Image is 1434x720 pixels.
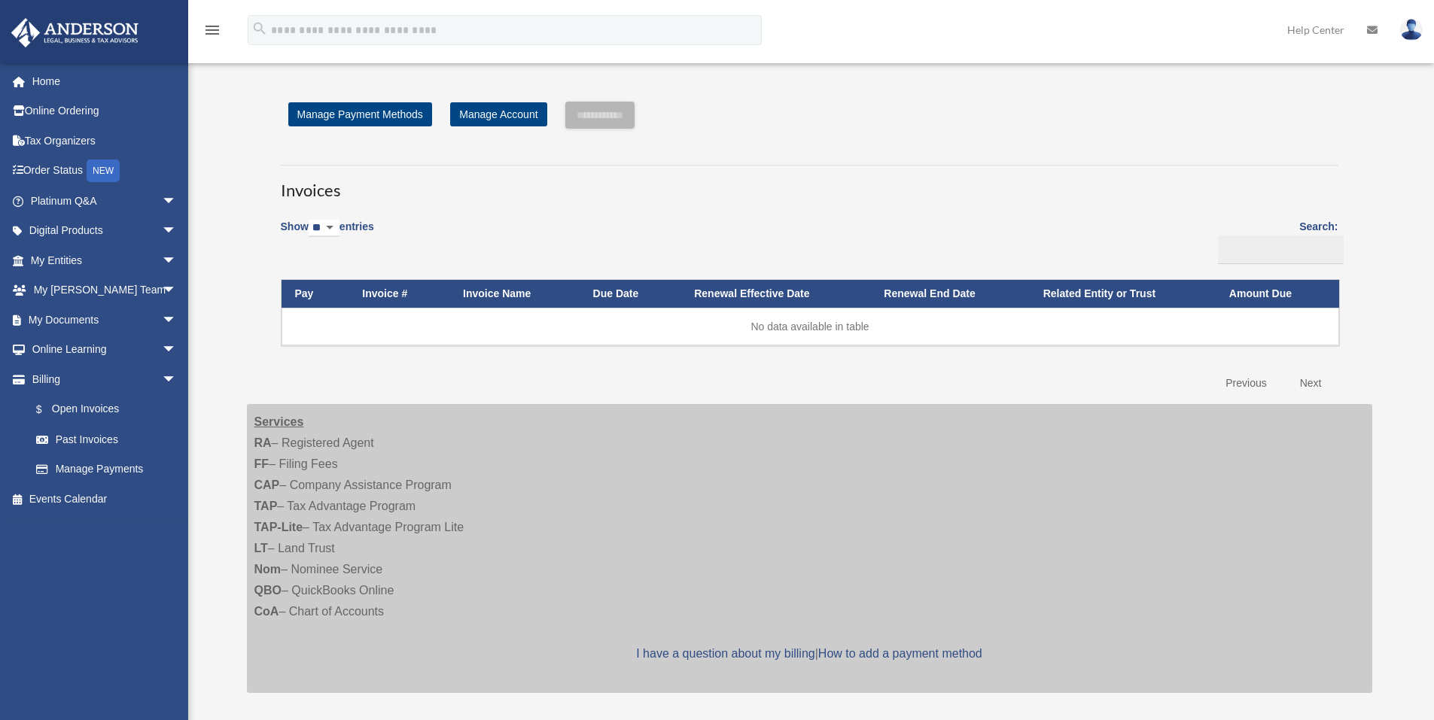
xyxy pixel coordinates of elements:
i: search [251,20,268,37]
th: Renewal Effective Date: activate to sort column ascending [680,280,870,308]
a: Billingarrow_drop_down [11,364,192,394]
th: Invoice #: activate to sort column ascending [349,280,449,308]
th: Pay: activate to sort column descending [282,280,349,308]
a: Online Ordering [11,96,199,126]
h3: Invoices [281,165,1338,202]
span: arrow_drop_down [162,186,192,217]
a: Events Calendar [11,484,199,514]
span: arrow_drop_down [162,305,192,336]
th: Renewal End Date: activate to sort column ascending [870,280,1029,308]
p: | [254,643,1365,664]
a: Platinum Q&Aarrow_drop_down [11,186,199,216]
a: $Open Invoices [21,394,184,425]
span: arrow_drop_down [162,245,192,276]
a: Previous [1214,368,1277,399]
select: Showentries [309,220,339,237]
a: Next [1289,368,1333,399]
img: User Pic [1400,19,1423,41]
a: Manage Payment Methods [288,102,432,126]
a: Past Invoices [21,424,192,454]
th: Amount Due: activate to sort column ascending [1216,280,1339,308]
strong: CoA [254,605,279,618]
span: $ [44,400,52,419]
strong: FF [254,457,269,470]
span: arrow_drop_down [162,275,192,306]
a: Order StatusNEW [11,156,199,187]
strong: TAP-Lite [254,521,303,533]
a: Manage Account [450,102,547,126]
th: Related Entity or Trust: activate to sort column ascending [1030,280,1216,308]
label: Show entries [281,217,374,252]
a: Manage Payments [21,454,192,485]
a: My Documentsarrow_drop_down [11,305,199,335]
a: My [PERSON_NAME] Teamarrow_drop_down [11,275,199,305]
div: – Registered Agent – Filing Fees – Company Assistance Program – Tax Advantage Program – Tax Advan... [247,404,1372,693]
a: I have a question about my billing [636,647,814,660]
strong: CAP [254,478,280,491]
img: Anderson Advisors Platinum Portal [7,18,143,47]
span: arrow_drop_down [162,216,192,247]
strong: QBO [254,584,282,597]
strong: RA [254,436,272,449]
strong: TAP [254,500,278,512]
input: Search: [1218,235,1344,264]
strong: Services [254,415,304,428]
a: My Entitiesarrow_drop_down [11,245,199,275]
a: Home [11,66,199,96]
a: Digital Productsarrow_drop_down [11,216,199,246]
span: arrow_drop_down [162,364,192,395]
label: Search: [1213,217,1338,264]
td: No data available in table [282,308,1339,345]
a: Online Learningarrow_drop_down [11,335,199,365]
a: menu [203,26,221,39]
i: menu [203,21,221,39]
th: Due Date: activate to sort column ascending [580,280,681,308]
span: arrow_drop_down [162,335,192,366]
strong: Nom [254,563,282,576]
a: How to add a payment method [818,647,982,660]
strong: LT [254,542,268,554]
a: Tax Organizers [11,126,199,156]
div: NEW [87,159,120,182]
th: Invoice Name: activate to sort column ascending [449,280,580,308]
